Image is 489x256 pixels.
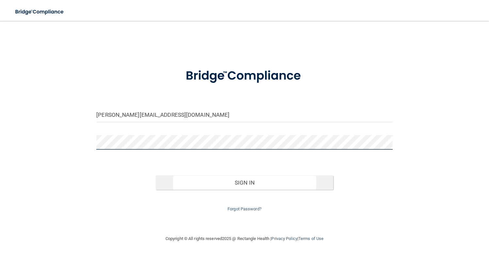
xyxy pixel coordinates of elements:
[228,206,261,211] a: Forgot Password?
[376,210,481,236] iframe: Drift Widget Chat Controller
[156,175,334,190] button: Sign In
[125,228,364,249] div: Copyright © All rights reserved 2025 @ Rectangle Health | |
[10,5,70,19] img: bridge_compliance_login_screen.278c3ca4.svg
[298,236,323,241] a: Terms of Use
[271,236,297,241] a: Privacy Policy
[96,108,393,122] input: Email
[173,60,316,92] img: bridge_compliance_login_screen.278c3ca4.svg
